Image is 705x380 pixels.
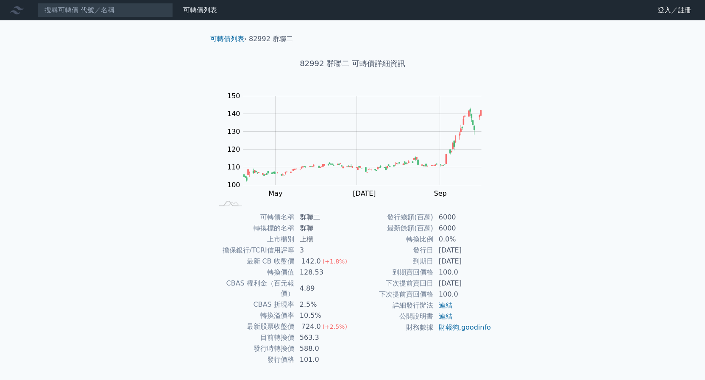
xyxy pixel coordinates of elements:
td: 10.5% [295,310,353,321]
td: 詳細發行辦法 [353,300,434,311]
td: 擔保銀行/TCRI信用評等 [214,245,295,256]
li: 82992 群聯二 [249,34,293,44]
td: 上市櫃別 [214,234,295,245]
td: 0.0% [434,234,492,245]
div: 724.0 [300,322,323,332]
td: 到期賣回價格 [353,267,434,278]
td: [DATE] [434,256,492,267]
a: 連結 [439,312,452,320]
td: [DATE] [434,278,492,289]
td: 上櫃 [295,234,353,245]
tspan: 110 [227,163,240,171]
td: 群聯二 [295,212,353,223]
h1: 82992 群聯二 可轉債詳細資訊 [203,58,502,69]
a: 可轉債列表 [210,35,244,43]
td: 100.0 [434,289,492,300]
a: 連結 [439,301,452,309]
tspan: 120 [227,145,240,153]
td: 目前轉換價 [214,332,295,343]
td: 最新 CB 收盤價 [214,256,295,267]
td: 轉換價值 [214,267,295,278]
tspan: 130 [227,128,240,136]
td: 發行總額(百萬) [353,212,434,223]
tspan: May [268,189,282,197]
td: 588.0 [295,343,353,354]
a: 財報狗 [439,323,459,331]
td: 下次提前賣回日 [353,278,434,289]
td: 最新餘額(百萬) [353,223,434,234]
td: 最新股票收盤價 [214,321,295,332]
td: 群聯 [295,223,353,234]
td: 6000 [434,212,492,223]
g: Chart [223,92,494,197]
td: 轉換溢價率 [214,310,295,321]
td: 財務數據 [353,322,434,333]
div: 142.0 [300,256,323,266]
td: 發行時轉換價 [214,343,295,354]
td: [DATE] [434,245,492,256]
td: 100.0 [434,267,492,278]
td: 發行價格 [214,354,295,365]
tspan: 140 [227,110,240,118]
a: goodinfo [461,323,491,331]
tspan: [DATE] [353,189,376,197]
td: 下次提前賣回價格 [353,289,434,300]
td: 轉換標的名稱 [214,223,295,234]
tspan: 150 [227,92,240,100]
td: 6000 [434,223,492,234]
input: 搜尋可轉債 代號／名稱 [37,3,173,17]
td: 發行日 [353,245,434,256]
td: 3 [295,245,353,256]
td: 轉換比例 [353,234,434,245]
td: 到期日 [353,256,434,267]
a: 可轉債列表 [183,6,217,14]
span: (+2.5%) [323,323,347,330]
td: 公開說明書 [353,311,434,322]
li: › [210,34,247,44]
a: 登入／註冊 [651,3,698,17]
td: CBAS 權利金（百元報價） [214,278,295,299]
td: 4.89 [295,278,353,299]
td: CBAS 折現率 [214,299,295,310]
td: 128.53 [295,267,353,278]
tspan: 100 [227,181,240,189]
tspan: Sep [434,189,447,197]
td: 2.5% [295,299,353,310]
span: (+1.8%) [323,258,347,265]
td: 101.0 [295,354,353,365]
td: , [434,322,492,333]
td: 可轉債名稱 [214,212,295,223]
td: 563.3 [295,332,353,343]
